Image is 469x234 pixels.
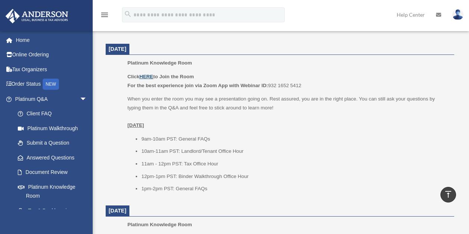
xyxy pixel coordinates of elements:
a: Document Review [10,165,98,180]
div: NEW [43,79,59,90]
span: arrow_drop_down [80,92,95,107]
i: menu [100,10,109,19]
p: When you enter the room you may see a presentation going on. Rest assured, you are in the right p... [128,95,449,129]
a: menu [100,13,109,19]
a: Tax & Bookkeeping Packages [10,203,98,227]
a: Home [5,33,98,47]
a: Platinum Q&Aarrow_drop_down [5,92,98,106]
a: HERE [139,74,153,79]
a: Client FAQ [10,106,98,121]
u: [DATE] [128,122,144,128]
img: Anderson Advisors Platinum Portal [3,9,70,23]
p: 932 1652 5412 [128,72,449,90]
a: Online Ordering [5,47,98,62]
span: Platinum Knowledge Room [128,60,192,66]
span: Platinum Knowledge Room [128,222,192,227]
li: 11am - 12pm PST: Tax Office Hour [141,159,449,168]
li: 1pm-2pm PST: General FAQs [141,184,449,193]
li: 10am-11am PST: Landlord/Tenant Office Hour [141,147,449,156]
span: [DATE] [109,46,126,52]
b: For the best experience join via Zoom App with Webinar ID: [128,83,268,88]
img: User Pic [452,9,463,20]
a: Submit a Question [10,136,98,151]
b: Click to Join the Room [128,74,194,79]
a: Platinum Walkthrough [10,121,98,136]
a: Order StatusNEW [5,77,98,92]
i: search [124,10,132,18]
a: Tax Organizers [5,62,98,77]
span: [DATE] [109,208,126,214]
li: 9am-10am PST: General FAQs [141,135,449,144]
a: vertical_align_top [440,187,456,202]
a: Platinum Knowledge Room [10,179,95,203]
li: 12pm-1pm PST: Binder Walkthrough Office Hour [141,172,449,181]
a: Answered Questions [10,150,98,165]
i: vertical_align_top [444,190,453,199]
